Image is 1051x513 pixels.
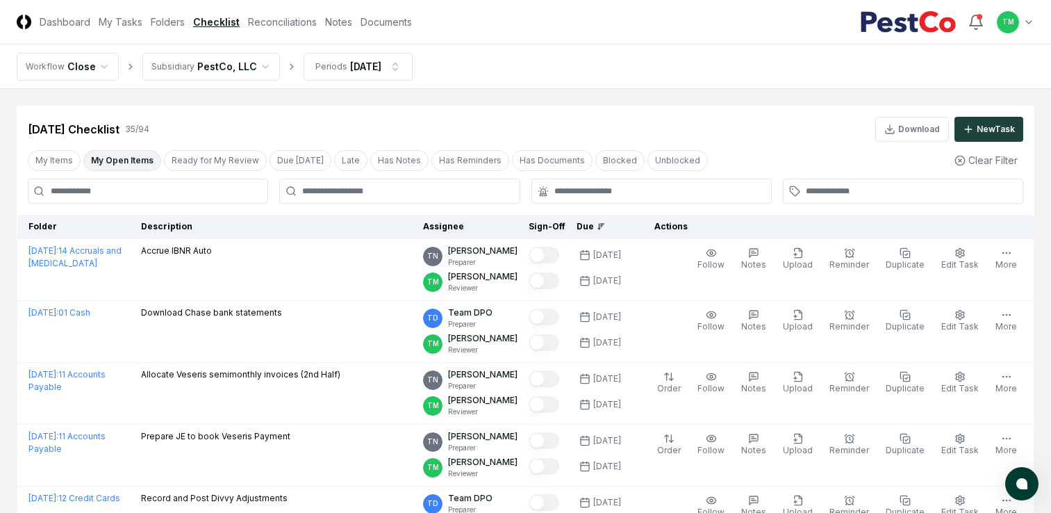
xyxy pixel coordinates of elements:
img: Logo [17,15,31,29]
div: Periods [315,60,347,73]
button: Reminder [827,430,872,459]
a: [DATE]:12 Credit Cards [28,493,120,503]
img: PestCo logo [860,11,957,33]
span: Edit Task [941,321,979,332]
a: Documents [361,15,412,29]
p: Reviewer [448,283,518,293]
button: Upload [780,245,816,274]
button: NewTask [954,117,1023,142]
button: Edit Task [938,368,982,398]
p: Reviewer [448,469,518,479]
div: [DATE] [593,373,621,385]
p: Prepare JE to book Veseris Payment [141,430,290,443]
span: TN [427,437,438,447]
span: TM [427,339,439,349]
button: Edit Task [938,307,982,336]
span: [DATE] : [28,369,58,380]
div: Actions [643,220,1023,233]
p: [PERSON_NAME] [448,430,518,443]
button: Has Notes [370,150,429,171]
button: Duplicate [883,245,927,274]
span: Reminder [829,383,869,393]
button: Notes [738,307,769,336]
button: Mark complete [529,432,559,449]
span: Edit Task [941,383,979,393]
p: Preparer [448,319,493,329]
button: Follow [695,368,727,398]
p: [PERSON_NAME] [448,368,518,381]
a: [DATE]:11 Accounts Payable [28,431,106,454]
button: Mark complete [529,396,559,413]
button: Mark complete [529,272,559,289]
span: Upload [783,445,813,455]
p: Preparer [448,257,518,268]
span: [DATE] : [28,245,58,256]
div: [DATE] [593,249,621,261]
span: Edit Task [941,259,979,270]
button: Notes [738,245,769,274]
button: Clear Filter [949,147,1023,173]
span: Follow [697,259,725,270]
button: Mark complete [529,334,559,351]
p: Reviewer [448,407,518,417]
button: Upload [780,307,816,336]
button: Follow [695,245,727,274]
button: Duplicate [883,430,927,459]
p: Preparer [448,443,518,453]
div: [DATE] [593,275,621,287]
a: Dashboard [40,15,90,29]
a: Checklist [193,15,240,29]
span: Notes [741,259,766,270]
p: Team DPO [448,492,493,505]
div: [DATE] Checklist [28,121,119,138]
span: Follow [697,445,725,455]
p: Allocate Veseris semimonthly invoices (2nd Half) [141,368,340,381]
button: Unblocked [647,150,708,171]
div: 35 / 94 [125,123,149,136]
span: Notes [741,445,766,455]
button: Mark complete [529,494,559,511]
span: TM [427,462,439,473]
button: Late [334,150,367,171]
span: [DATE] : [28,431,58,441]
p: [PERSON_NAME] [448,332,518,345]
button: Blocked [595,150,645,171]
button: Upload [780,430,816,459]
button: More [993,307,1020,336]
div: [DATE] [593,496,621,509]
th: Assignee [417,215,523,239]
button: Periods[DATE] [304,53,413,81]
a: Notes [325,15,352,29]
th: Description [135,215,418,239]
span: Duplicate [886,383,925,393]
button: Reminder [827,368,872,398]
button: Reminder [827,307,872,336]
button: Order [654,368,684,398]
button: Notes [738,368,769,398]
span: Notes [741,321,766,332]
span: TM [427,400,439,411]
div: [DATE] [593,336,621,349]
button: My Items [28,150,81,171]
button: Order [654,430,684,459]
span: Follow [697,383,725,393]
button: Download [875,117,949,142]
span: Edit Task [941,445,979,455]
th: Sign-Off [523,215,571,239]
span: Upload [783,259,813,270]
button: More [993,430,1020,459]
button: Edit Task [938,430,982,459]
div: New Task [977,123,1015,136]
button: Mark complete [529,309,559,325]
span: [DATE] : [28,493,58,503]
span: Reminder [829,321,869,332]
p: Preparer [448,381,518,391]
p: Accrue IBNR Auto [141,245,212,257]
p: [PERSON_NAME] [448,394,518,407]
nav: breadcrumb [17,53,413,81]
a: [DATE]:01 Cash [28,307,90,318]
button: Notes [738,430,769,459]
span: Duplicate [886,259,925,270]
span: Upload [783,321,813,332]
button: Follow [695,307,727,336]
